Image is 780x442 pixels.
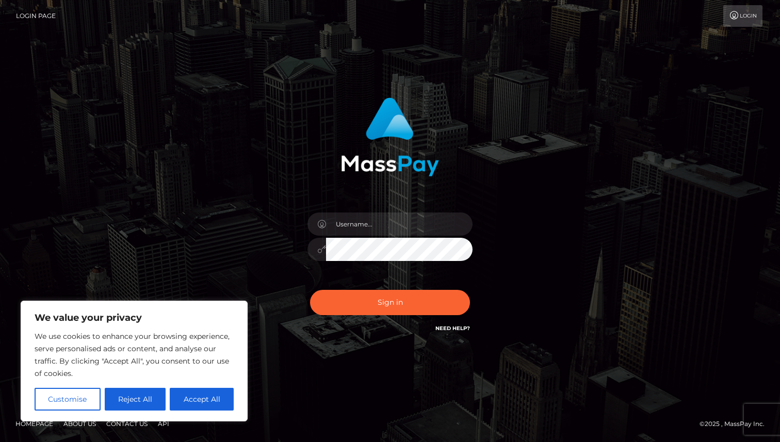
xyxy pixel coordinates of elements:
[11,416,57,432] a: Homepage
[35,312,234,324] p: We value your privacy
[154,416,173,432] a: API
[105,388,166,411] button: Reject All
[310,290,470,315] button: Sign in
[21,301,248,421] div: We value your privacy
[700,418,772,430] div: © 2025 , MassPay Inc.
[170,388,234,411] button: Accept All
[723,5,762,27] a: Login
[35,330,234,380] p: We use cookies to enhance your browsing experience, serve personalised ads or content, and analys...
[35,388,101,411] button: Customise
[59,416,100,432] a: About Us
[102,416,152,432] a: Contact Us
[16,5,56,27] a: Login Page
[435,325,470,332] a: Need Help?
[326,212,473,236] input: Username...
[341,97,439,176] img: MassPay Login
